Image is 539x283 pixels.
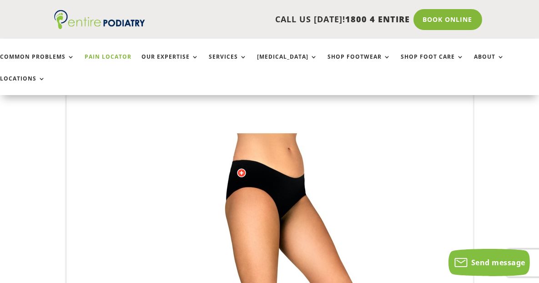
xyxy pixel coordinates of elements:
[54,22,145,31] a: Entire Podiatry
[471,258,525,268] span: Send message
[209,54,247,73] a: Services
[346,14,410,25] span: 1800 4 ENTIRE
[448,249,530,276] button: Send message
[85,54,131,73] a: Pain Locator
[141,54,199,73] a: Our Expertise
[401,54,464,73] a: Shop Foot Care
[257,54,317,73] a: [MEDICAL_DATA]
[327,54,391,73] a: Shop Footwear
[149,14,410,25] p: CALL US [DATE]!
[54,10,145,29] img: logo (1)
[413,9,482,30] a: Book Online
[474,54,504,73] a: About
